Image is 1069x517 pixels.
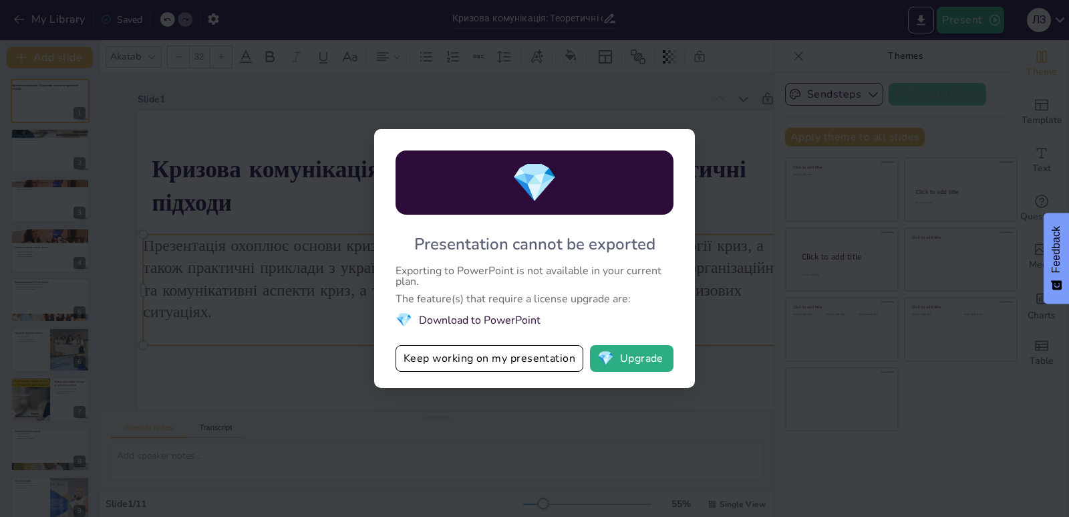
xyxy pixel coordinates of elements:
[1050,226,1062,273] span: Feedback
[396,266,673,287] div: Exporting to PowerPoint is not available in your current plan.
[396,345,583,372] button: Keep working on my presentation
[414,233,655,255] div: Presentation cannot be exported
[396,311,673,329] li: Download to PowerPoint
[511,157,558,209] span: diamond
[396,311,412,329] span: diamond
[597,352,614,365] span: diamond
[1044,213,1069,304] button: Feedback - Show survey
[396,294,673,304] div: The feature(s) that require a license upgrade are:
[590,345,673,372] button: diamondUpgrade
